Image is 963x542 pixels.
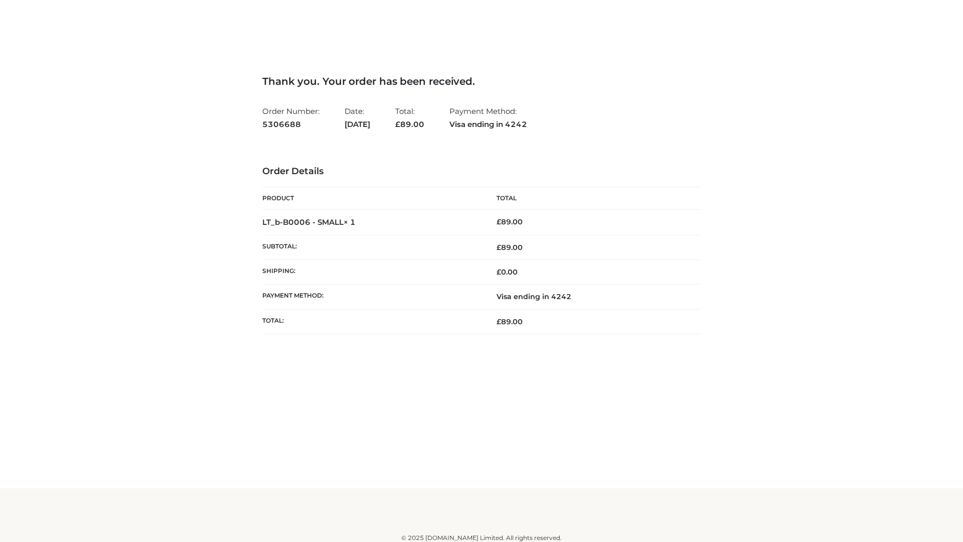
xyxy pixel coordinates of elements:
span: £ [497,317,501,326]
th: Total [481,187,701,210]
span: 89.00 [497,243,523,252]
h3: Order Details [262,166,701,177]
span: £ [497,217,501,226]
li: Payment Method: [449,102,527,133]
span: 89.00 [497,317,523,326]
th: Subtotal: [262,235,481,259]
td: Visa ending in 4242 [481,285,701,309]
li: Order Number: [262,102,319,133]
strong: × 1 [344,217,356,227]
h3: Thank you. Your order has been received. [262,75,701,87]
th: Total: [262,309,481,334]
strong: 5306688 [262,118,319,131]
th: Product [262,187,481,210]
span: £ [395,119,400,129]
strong: [DATE] [345,118,370,131]
bdi: 89.00 [497,217,523,226]
bdi: 0.00 [497,267,518,277]
th: Shipping: [262,260,481,285]
li: Date: [345,102,370,133]
span: £ [497,267,501,277]
span: £ [497,243,501,252]
strong: LT_b-B0006 - SMALL [262,217,356,227]
strong: Visa ending in 4242 [449,118,527,131]
li: Total: [395,102,424,133]
span: 89.00 [395,119,424,129]
th: Payment method: [262,285,481,309]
